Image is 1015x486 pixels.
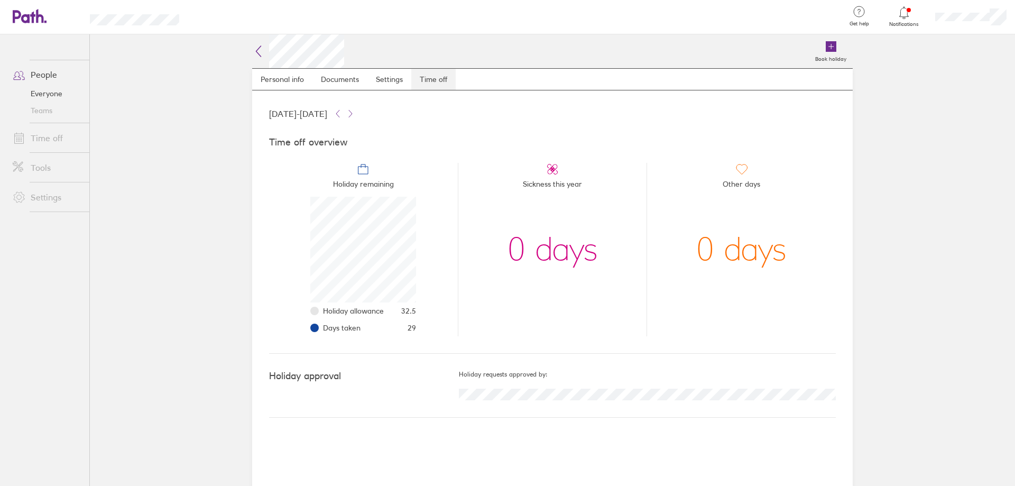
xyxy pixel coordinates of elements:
[269,371,459,382] h4: Holiday approval
[723,176,760,197] span: Other days
[508,197,598,302] div: 0 days
[809,53,853,62] label: Book holiday
[809,34,853,68] a: Book holiday
[4,127,89,149] a: Time off
[269,137,836,148] h4: Time off overview
[4,85,89,102] a: Everyone
[523,176,582,197] span: Sickness this year
[323,324,361,332] span: Days taken
[401,307,416,315] span: 32.5
[696,197,787,302] div: 0 days
[411,69,456,90] a: Time off
[333,176,394,197] span: Holiday remaining
[842,21,876,27] span: Get help
[367,69,411,90] a: Settings
[4,187,89,208] a: Settings
[4,102,89,119] a: Teams
[887,5,921,27] a: Notifications
[312,69,367,90] a: Documents
[459,371,836,378] h5: Holiday requests approved by:
[4,157,89,178] a: Tools
[269,109,327,118] span: [DATE] - [DATE]
[323,307,384,315] span: Holiday allowance
[4,64,89,85] a: People
[887,21,921,27] span: Notifications
[408,324,416,332] span: 29
[252,69,312,90] a: Personal info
